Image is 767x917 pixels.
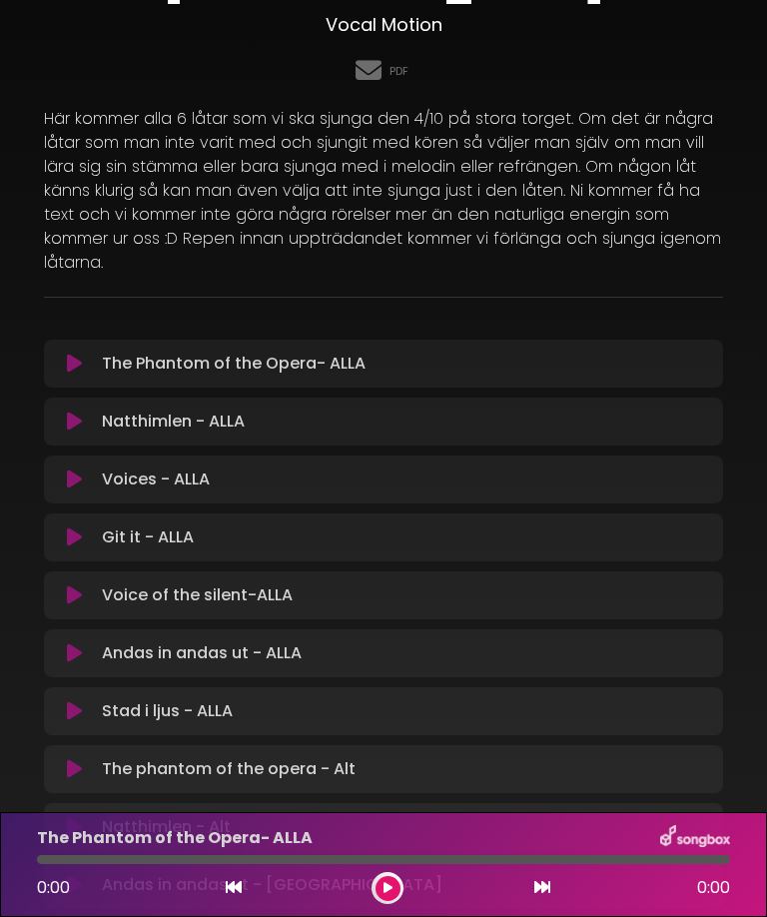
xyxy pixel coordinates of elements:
p: The phantom of the opera - Alt [102,757,356,781]
span: 0:00 [37,876,70,899]
p: Voice of the silent-ALLA [102,583,293,607]
img: songbox-logo-white.png [660,825,730,851]
p: Voices - ALLA [102,467,210,491]
p: The Phantom of the Opera- ALLA [37,826,313,850]
h3: Vocal Motion [44,14,723,36]
a: PDF [389,63,408,80]
span: 0:00 [697,876,730,900]
p: Stad i ljus - ALLA [102,699,233,723]
p: Git it - ALLA [102,525,194,549]
p: Här kommer alla 6 låtar som vi ska sjunga den 4/10 på stora torget. Om det är några låtar som man... [44,107,723,275]
p: Natthimlen - ALLA [102,410,245,434]
p: Andas in andas ut - ALLA [102,641,302,665]
p: The Phantom of the Opera- ALLA [102,352,366,376]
